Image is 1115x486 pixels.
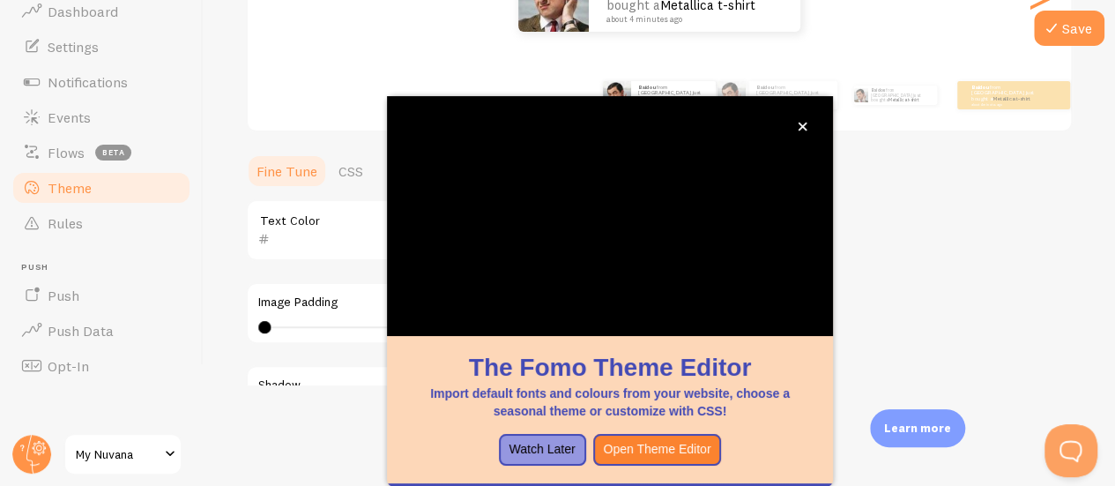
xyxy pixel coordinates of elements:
[48,357,89,375] span: Opt-In
[48,214,83,232] span: Rules
[48,73,128,91] span: Notifications
[11,64,192,100] a: Notifications
[95,145,131,161] span: beta
[11,313,192,348] a: Push Data
[246,153,328,189] a: Fine Tune
[871,86,930,105] p: from [GEOGRAPHIC_DATA] just bought a
[659,95,697,102] a: Metallica t-shirt
[11,206,192,241] a: Rules
[11,100,192,135] a: Events
[717,81,746,109] img: Fomo
[992,95,1030,102] a: Metallica t-shirt
[11,170,192,206] a: Theme
[408,385,812,420] p: Import default fonts and colours from your website, choose a seasonal theme or customize with CSS!
[48,38,99,56] span: Settings
[638,84,709,106] p: from [GEOGRAPHIC_DATA] just bought a
[971,84,989,91] strong: Baidou
[1034,11,1104,46] button: Save
[1044,424,1097,477] iframe: Help Scout Beacon - Open
[48,144,85,161] span: Flows
[48,322,114,340] span: Push Data
[21,262,192,273] span: Push
[870,409,965,447] div: Learn more
[756,84,830,106] p: from [GEOGRAPHIC_DATA] just bought a
[854,88,868,102] img: Fomo
[11,278,192,313] a: Push
[48,108,91,126] span: Events
[408,350,812,385] h1: The Fomo Theme Editor
[48,3,118,20] span: Dashboard
[593,434,722,466] button: Open Theme Editor
[888,97,918,102] a: Metallica t-shirt
[884,420,951,437] p: Learn more
[606,15,777,24] small: about 4 minutes ago
[603,81,631,109] img: Fomo
[48,287,79,304] span: Push
[11,29,192,64] a: Settings
[793,117,812,136] button: close,
[971,84,1042,106] p: from [GEOGRAPHIC_DATA] just bought a
[48,179,92,197] span: Theme
[777,95,815,102] a: Metallica t-shirt
[11,348,192,384] a: Opt-In
[971,102,1040,106] small: about 4 minutes ago
[258,295,762,310] label: Image Padding
[499,434,586,466] button: Watch Later
[638,84,656,91] strong: Baidou
[871,87,886,93] strong: Baidou
[11,135,192,170] a: Flows beta
[756,84,774,91] strong: Baidou
[328,153,374,189] a: CSS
